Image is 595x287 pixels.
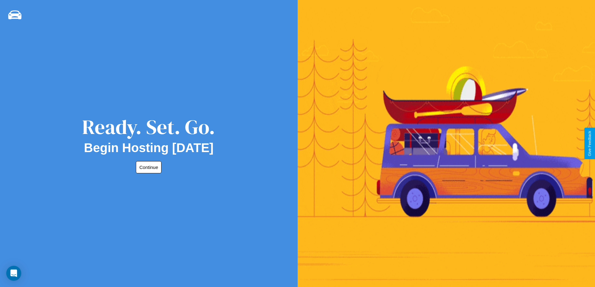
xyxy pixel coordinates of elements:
h2: Begin Hosting [DATE] [84,141,214,155]
div: Ready. Set. Go. [82,113,215,141]
button: Continue [136,161,161,173]
div: Give Feedback [588,131,592,156]
div: Open Intercom Messenger [6,266,21,281]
